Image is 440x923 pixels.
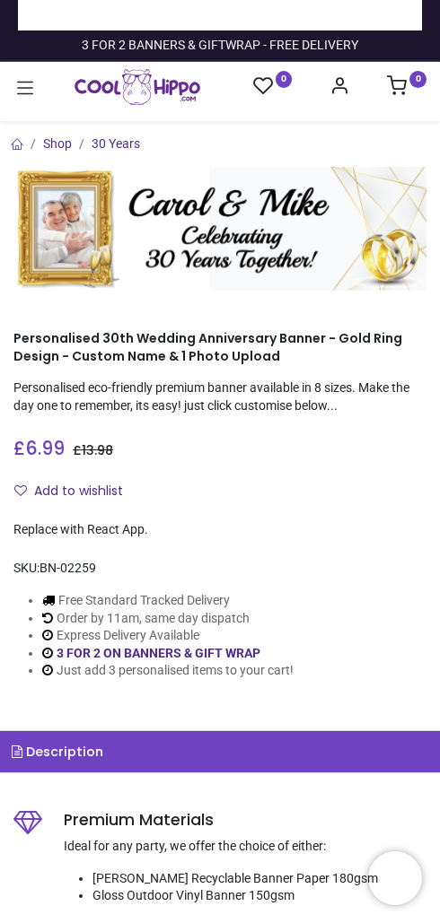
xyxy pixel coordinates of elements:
h1: Personalised 30th Wedding Anniversary Banner - Gold Ring Design - Custom Name & 1 Photo Upload [13,330,427,365]
sup: 0 [276,71,293,88]
a: 0 [387,81,427,95]
span: 6.99 [25,436,65,461]
button: Add to wishlistAdd to wishlist [13,476,138,507]
h5: Premium Materials [64,809,427,832]
li: Just add 3 personalised items to your cart! [42,662,427,680]
iframe: Customer reviews powered by Trustpilot [31,6,409,24]
i: Add to wishlist [14,484,27,497]
li: Order by 11am, same day dispatch [42,610,427,628]
sup: 0 [409,71,427,88]
img: Personalised 30th Wedding Anniversary Banner - Gold Ring Design - Custom Name & 1 Photo Upload [13,167,427,291]
a: Shop [43,136,72,151]
a: 30 Years [92,136,140,151]
img: Cool Hippo [75,69,201,105]
p: Ideal for any party, we offer the choice of either: [64,838,427,856]
span: BN-02259 [40,561,96,575]
li: Express Delivery Available [42,627,427,645]
a: Logo of Cool Hippo [75,69,201,105]
iframe: Brevo live chat [368,851,422,905]
p: Personalised eco-friendly premium banner available in 8 sizes. Make the day one to remember, its ... [13,379,427,414]
div: 3 FOR 2 BANNERS & GIFTWRAP - FREE DELIVERY [82,37,358,55]
div: Replace with React App. [13,521,427,539]
li: [PERSON_NAME] Recyclable Banner Paper 180gsm [92,870,427,888]
span: £ [73,441,113,459]
li: Gloss Outdoor Vinyl Banner 150gsm [92,887,427,905]
li: Free Standard Tracked Delivery [42,592,427,610]
a: Account Info [330,81,349,95]
span: 13.98 [82,441,113,459]
a: 0 [253,75,293,98]
span: £ [13,436,65,462]
a: 3 FOR 2 ON BANNERS & GIFT WRAP [57,646,260,660]
div: SKU: [13,560,427,578]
